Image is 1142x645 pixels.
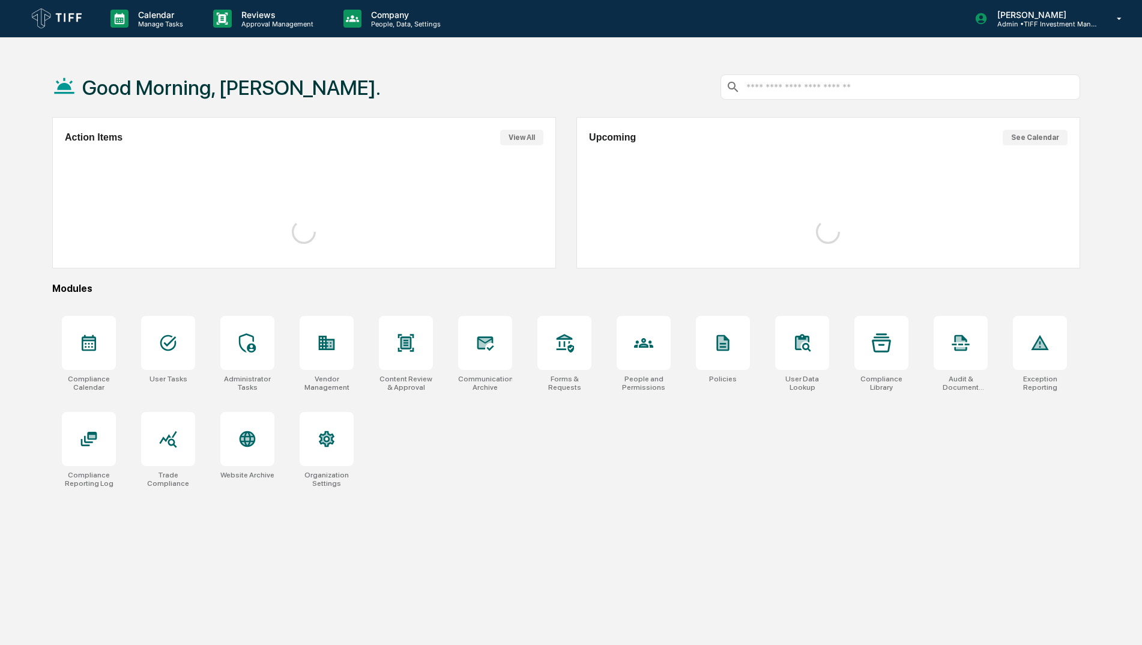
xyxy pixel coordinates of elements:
button: See Calendar [1003,130,1068,145]
div: Administrator Tasks [220,375,274,392]
p: Admin • TIFF Investment Management [988,20,1099,28]
div: Content Review & Approval [379,375,433,392]
div: Compliance Calendar [62,375,116,392]
div: Organization Settings [300,471,354,488]
p: People, Data, Settings [361,20,447,28]
p: Calendar [128,10,189,20]
p: Company [361,10,447,20]
h1: Good Morning, [PERSON_NAME]. [82,76,381,100]
div: User Data Lookup [775,375,829,392]
div: Modules [52,283,1080,294]
p: Reviews [232,10,319,20]
div: Website Archive [220,471,274,479]
div: Audit & Document Logs [934,375,988,392]
p: Approval Management [232,20,319,28]
p: Manage Tasks [128,20,189,28]
p: [PERSON_NAME] [988,10,1099,20]
div: User Tasks [150,375,187,383]
div: Policies [709,375,737,383]
div: Forms & Requests [537,375,591,392]
div: Compliance Library [854,375,908,392]
div: Trade Compliance [141,471,195,488]
img: logo [29,5,86,32]
div: Vendor Management [300,375,354,392]
div: Communications Archive [458,375,512,392]
h2: Upcoming [589,132,636,143]
div: Compliance Reporting Log [62,471,116,488]
div: People and Permissions [617,375,671,392]
div: Exception Reporting [1013,375,1067,392]
button: View All [500,130,543,145]
h2: Action Items [65,132,122,143]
